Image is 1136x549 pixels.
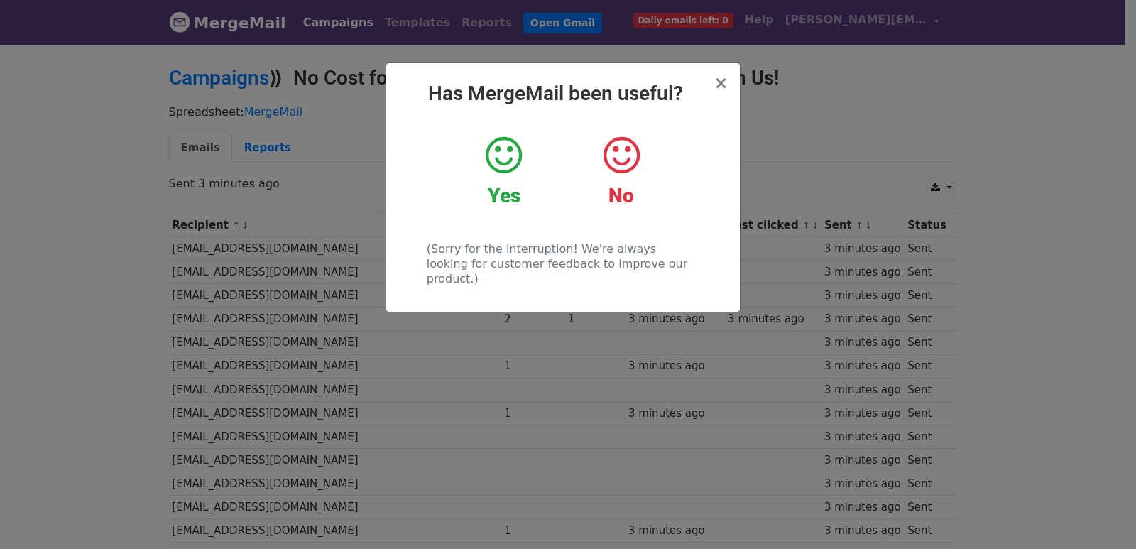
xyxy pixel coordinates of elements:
[573,134,669,208] a: No
[714,75,728,92] button: Close
[456,134,552,208] a: Yes
[427,241,699,286] p: (Sorry for the interruption! We're always looking for customer feedback to improve our product.)
[398,82,728,106] h2: Has MergeMail been useful?
[488,184,520,207] strong: Yes
[714,73,728,93] span: ×
[608,184,634,207] strong: No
